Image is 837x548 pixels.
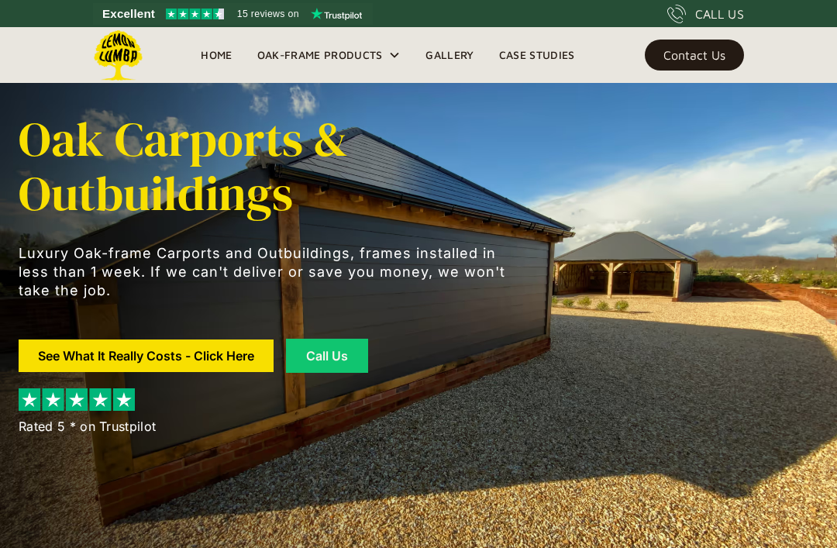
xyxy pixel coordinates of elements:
div: Call Us [305,350,349,362]
span: Excellent [102,5,155,23]
a: Case Studies [487,43,587,67]
a: Gallery [413,43,486,67]
p: Luxury Oak-frame Carports and Outbuildings, frames installed in less than 1 week. If we can't del... [19,244,515,300]
h1: Oak Carports & Outbuildings [19,112,515,221]
img: Trustpilot logo [311,8,362,20]
div: Rated 5 * on Trustpilot [19,417,156,436]
a: CALL US [667,5,744,23]
div: Oak-Frame Products [257,46,383,64]
a: Contact Us [645,40,744,71]
span: 15 reviews on [237,5,299,23]
div: Contact Us [663,50,725,60]
div: CALL US [695,5,744,23]
a: Home [188,43,244,67]
div: Oak-Frame Products [245,27,414,83]
a: See Lemon Lumba reviews on Trustpilot [93,3,373,25]
a: Call Us [286,339,368,373]
img: Trustpilot 4.5 stars [166,9,224,19]
a: See What It Really Costs - Click Here [19,339,274,372]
